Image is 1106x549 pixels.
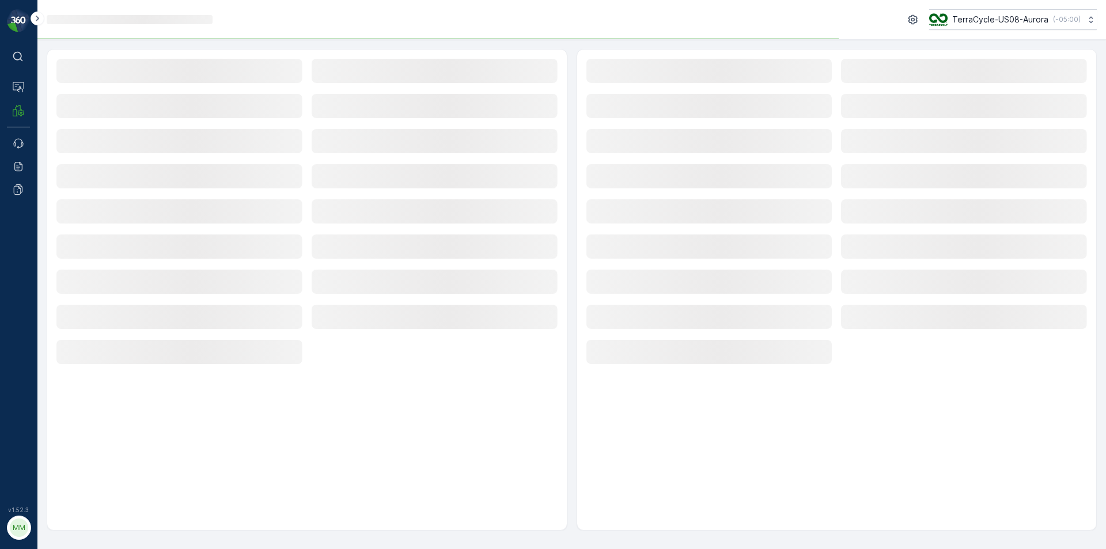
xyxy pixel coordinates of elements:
[952,14,1048,25] p: TerraCycle-US08-Aurora
[7,9,30,32] img: logo
[7,516,30,540] button: MM
[929,9,1097,30] button: TerraCycle-US08-Aurora(-05:00)
[10,518,28,537] div: MM
[7,506,30,513] span: v 1.52.3
[929,13,948,26] img: image_ci7OI47.png
[1053,15,1081,24] p: ( -05:00 )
